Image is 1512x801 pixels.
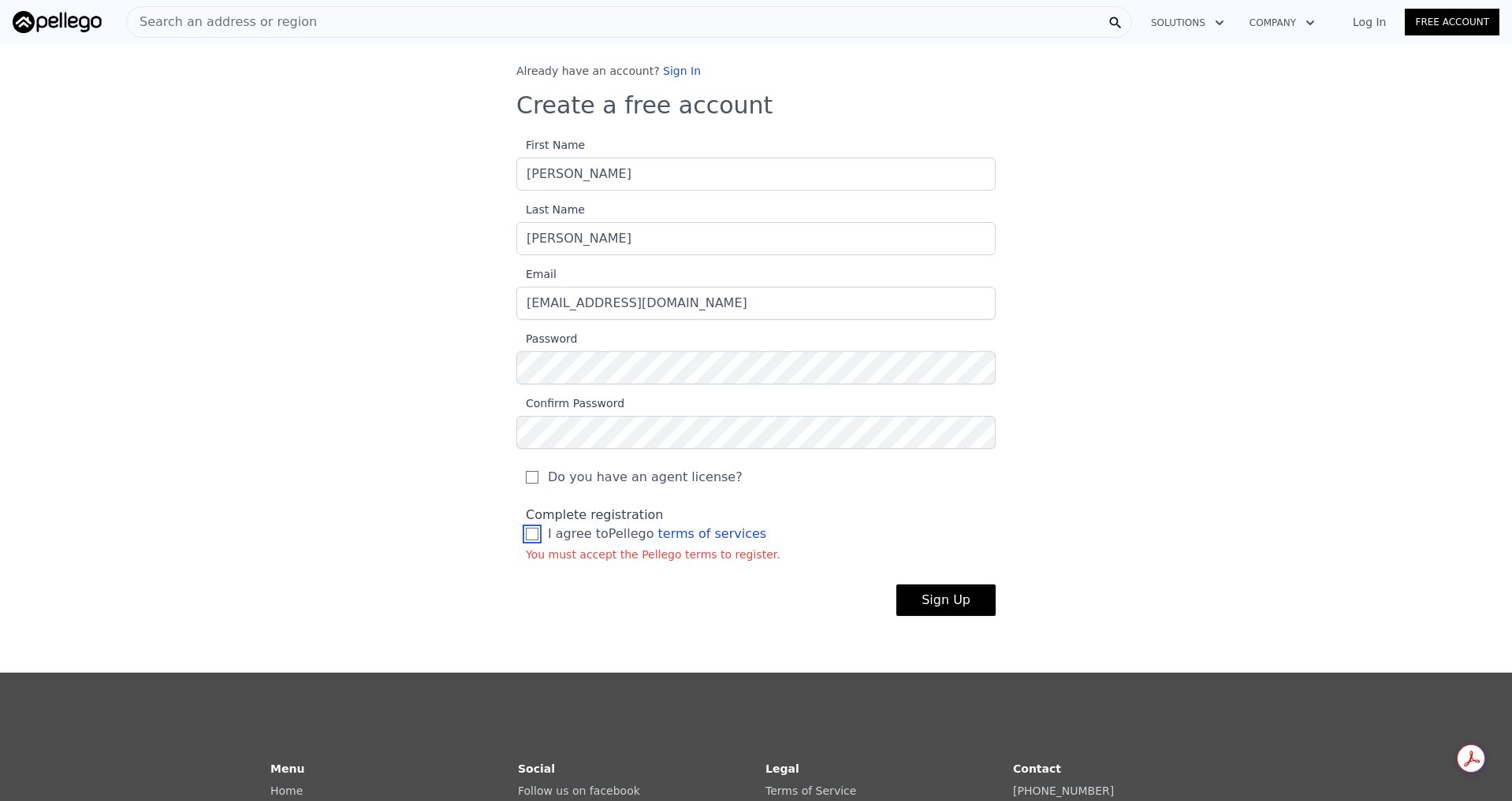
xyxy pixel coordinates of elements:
button: Solutions [1138,9,1237,37]
span: Complete registration [526,507,664,522]
a: Sign In [663,65,701,77]
span: Do you have an agent license? [548,468,743,487]
strong: Social [518,762,555,775]
input: Last Name [516,222,996,255]
span: Password [516,332,577,345]
a: Terms of Service [765,784,856,797]
span: Email [516,268,557,280]
strong: Contact [1013,762,1061,775]
a: Home [270,784,303,797]
h3: Create a free account [516,91,996,120]
a: terms of services [658,526,767,541]
span: Search an address or region [127,13,317,32]
img: Pellego [13,11,102,33]
input: Email [516,287,996,320]
strong: Menu [270,762,304,775]
input: First Name [516,158,996,191]
div: Already have an account? [516,63,996,79]
a: Log In [1334,14,1405,30]
input: Confirm Password [516,416,996,449]
a: Follow us on facebook [518,784,640,797]
span: First Name [516,139,585,151]
span: Confirm Password [516,397,624,410]
input: Do you have an agent license? [526,471,538,484]
span: I agree to Pellego [548,525,766,543]
a: [PHONE_NUMBER] [1013,784,1114,797]
span: Last Name [516,203,585,216]
div: You must accept the Pellego terms to register. [526,547,986,562]
input: I agree toPellego terms of services [526,528,538,540]
a: Free Account [1405,9,1499,35]
button: Company [1237,9,1328,37]
button: Sign Up [896,584,996,616]
input: Password [516,351,996,384]
strong: Legal [765,762,799,775]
